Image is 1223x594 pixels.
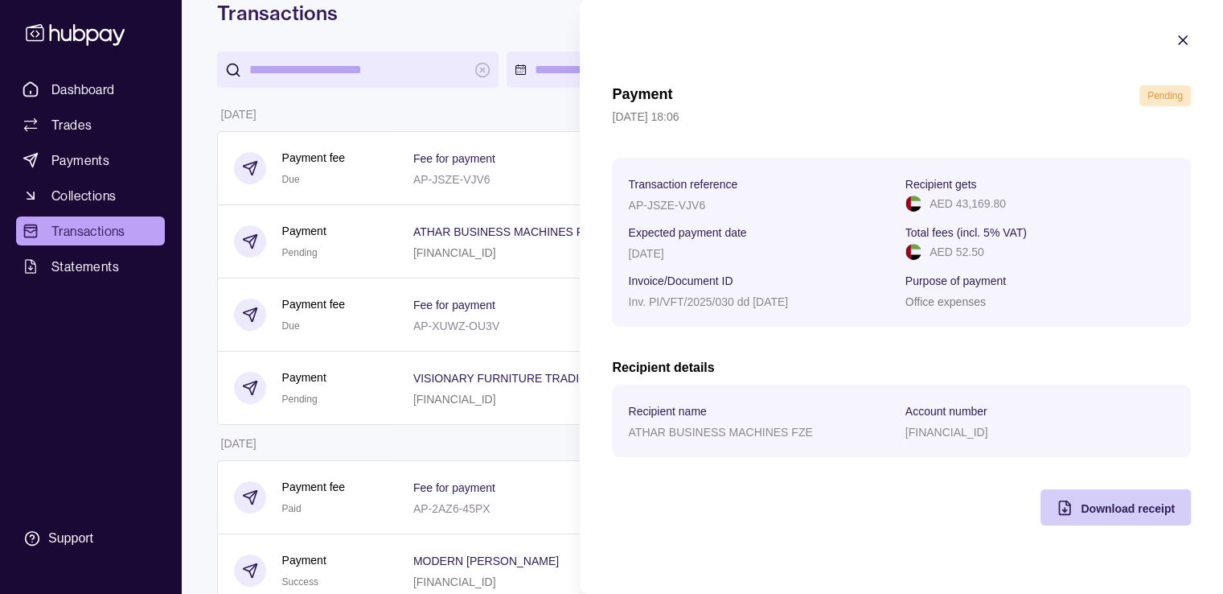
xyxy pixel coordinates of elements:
[1147,90,1183,101] span: Pending
[628,405,706,418] p: Recipient name
[628,226,746,239] p: Expected payment date
[905,274,1006,287] p: Purpose of payment
[930,243,984,261] p: AED 52.50
[1040,489,1191,526] button: Download receipt
[905,405,987,418] p: Account number
[905,178,977,191] p: Recipient gets
[905,244,921,260] img: ae
[905,426,988,439] p: [FINANCIAL_ID]
[612,359,1191,377] h2: Recipient details
[612,108,1191,126] p: [DATE] 18:06
[628,295,788,308] p: Inv. PI/VFT/2025/030 dd [DATE]
[628,426,812,439] p: ATHAR BUSINESS MACHINES FZE
[628,178,737,191] p: Transaction reference
[1081,502,1175,515] span: Download receipt
[905,295,986,308] p: Office expenses
[628,247,663,260] p: [DATE]
[905,226,1027,239] p: Total fees (incl. 5% VAT)
[628,199,705,212] p: AP-JSZE-VJV6
[905,196,921,212] img: ae
[628,274,733,287] p: Invoice/Document ID
[930,195,1006,212] p: AED 43,169.80
[612,85,672,106] h1: Payment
